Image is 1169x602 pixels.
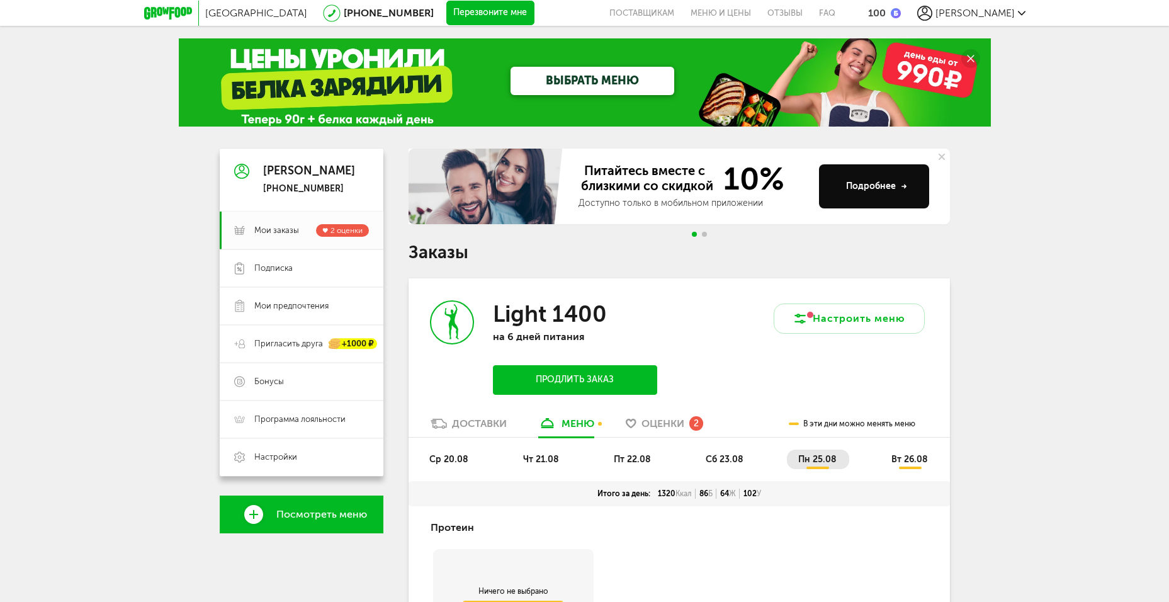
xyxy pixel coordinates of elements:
[692,232,697,237] span: Go to slide 1
[891,8,901,18] img: bonus_b.cdccf46.png
[263,165,355,178] div: [PERSON_NAME]
[708,489,713,498] span: Б
[614,454,651,465] span: пт 22.08
[220,249,383,287] a: Подписка
[594,489,654,499] div: Итого за день:
[263,183,355,195] div: [PHONE_NUMBER]
[740,489,765,499] div: 102
[706,454,743,465] span: сб 23.08
[689,416,703,430] div: 2
[330,226,363,235] span: 2 оценки
[819,164,929,208] button: Подробнее
[429,454,468,465] span: ср 20.08
[846,180,907,193] div: Подробнее
[220,325,383,363] a: Пригласить друга +1000 ₽
[579,197,809,210] div: Доступно только в мобильном приложении
[757,489,761,498] span: У
[220,212,383,249] a: Мои заказы 2 оценки
[702,232,707,237] span: Go to slide 2
[431,516,474,540] h4: Протеин
[220,496,383,533] a: Посмотреть меню
[220,438,383,476] a: Настройки
[254,376,284,387] span: Бонусы
[452,417,507,429] div: Доставки
[716,163,784,195] span: 10%
[654,489,696,499] div: 1320
[696,489,716,499] div: 86
[205,7,307,19] span: [GEOGRAPHIC_DATA]
[641,417,684,429] span: Оценки
[729,489,736,498] span: Ж
[463,586,563,596] div: Ничего не выбрано
[789,411,915,437] div: В эти дни можно менять меню
[619,417,709,437] a: Оценки 2
[254,451,297,463] span: Настройки
[220,400,383,438] a: Программа лояльности
[774,304,925,334] button: Настроить меню
[868,7,886,19] div: 100
[254,414,346,425] span: Программа лояльности
[409,149,566,224] img: family-banner.579af9d.jpg
[562,417,594,429] div: меню
[276,509,367,520] span: Посмотреть меню
[511,67,674,95] a: ВЫБРАТЬ МЕНЮ
[254,338,323,349] span: Пригласить друга
[493,365,657,395] button: Продлить заказ
[409,244,950,261] h1: Заказы
[579,163,716,195] span: Питайтесь вместе с близкими со скидкой
[493,300,607,327] h3: Light 1400
[220,287,383,325] a: Мои предпочтения
[493,331,657,343] p: на 6 дней питания
[935,7,1015,19] span: [PERSON_NAME]
[798,454,837,465] span: пн 25.08
[716,489,740,499] div: 64
[891,454,928,465] span: вт 26.08
[254,263,293,274] span: Подписка
[220,363,383,400] a: Бонусы
[344,7,434,19] a: [PHONE_NUMBER]
[329,339,377,349] div: +1000 ₽
[523,454,559,465] span: чт 21.08
[675,489,692,498] span: Ккал
[254,225,299,236] span: Мои заказы
[254,300,329,312] span: Мои предпочтения
[446,1,534,26] button: Перезвоните мне
[424,417,513,437] a: Доставки
[532,417,601,437] a: меню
